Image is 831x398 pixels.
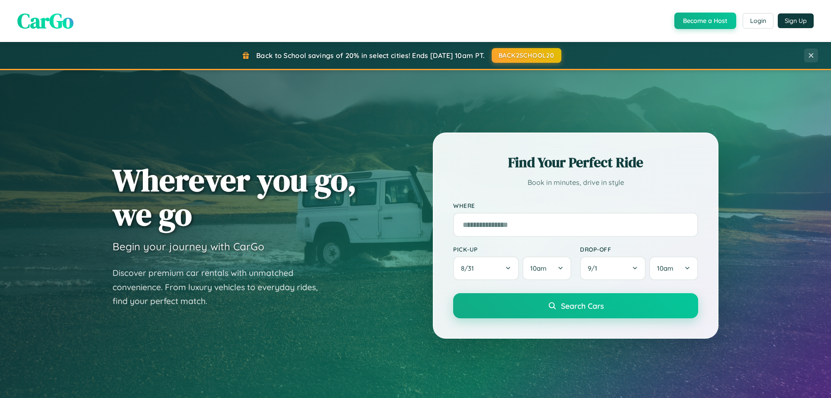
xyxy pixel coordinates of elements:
span: Back to School savings of 20% in select cities! Ends [DATE] 10am PT. [256,51,485,60]
span: 10am [657,264,673,272]
p: Book in minutes, drive in style [453,176,698,189]
label: Where [453,202,698,209]
button: Search Cars [453,293,698,318]
button: 10am [649,256,698,280]
button: Login [743,13,773,29]
button: BACK2SCHOOL20 [492,48,561,63]
span: 9 / 1 [588,264,602,272]
span: 10am [530,264,547,272]
button: 8/31 [453,256,519,280]
button: 9/1 [580,256,646,280]
button: Sign Up [778,13,814,28]
p: Discover premium car rentals with unmatched convenience. From luxury vehicles to everyday rides, ... [113,266,329,308]
h3: Begin your journey with CarGo [113,240,264,253]
button: 10am [522,256,571,280]
span: CarGo [17,6,74,35]
label: Drop-off [580,246,698,253]
label: Pick-up [453,246,571,253]
button: Become a Host [674,13,736,29]
h2: Find Your Perfect Ride [453,153,698,172]
span: 8 / 31 [461,264,478,272]
span: Search Cars [561,301,604,311]
h1: Wherever you go, we go [113,163,357,231]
